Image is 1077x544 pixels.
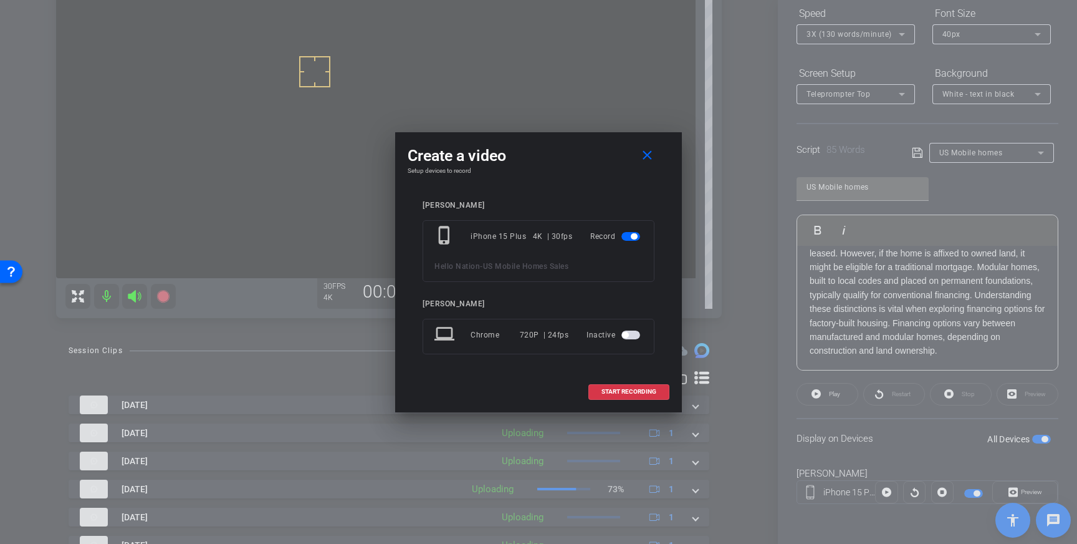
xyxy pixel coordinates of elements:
span: - [480,262,483,271]
div: Create a video [408,145,669,167]
div: Record [590,225,643,248]
div: Inactive [586,324,643,346]
div: 4K | 30fps [533,225,573,248]
h4: Setup devices to record [408,167,669,175]
mat-icon: laptop [434,324,457,346]
button: START RECORDING [588,384,669,400]
div: [PERSON_NAME] [423,201,654,210]
div: [PERSON_NAME] [423,299,654,309]
div: 720P | 24fps [520,324,569,346]
span: START RECORDING [601,389,656,395]
mat-icon: close [639,148,655,163]
span: US Mobile Homes Sales [483,262,569,271]
div: iPhone 15 Plus [471,225,533,248]
div: Chrome [471,324,520,346]
mat-icon: phone_iphone [434,225,457,248]
span: Hello Nation [434,262,480,271]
